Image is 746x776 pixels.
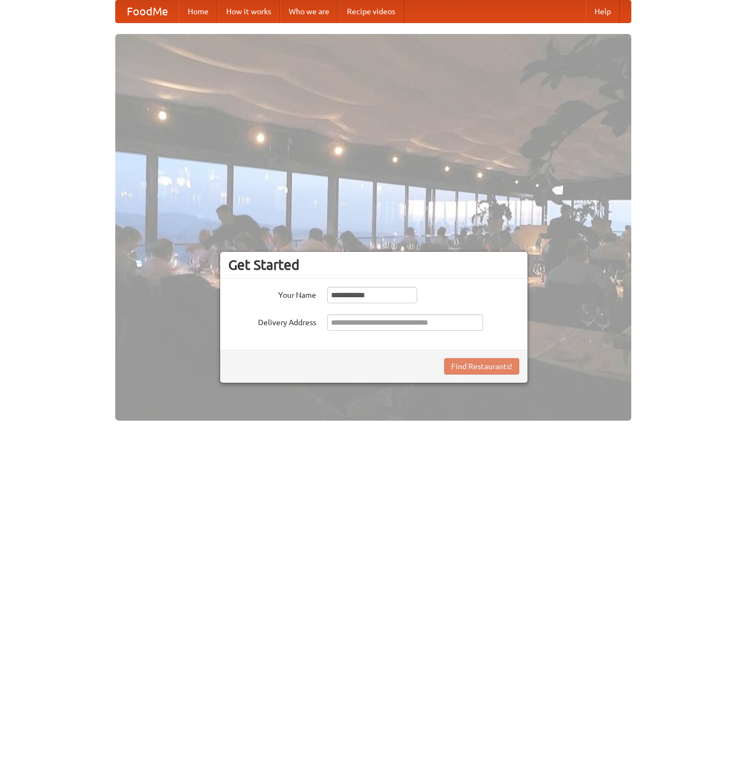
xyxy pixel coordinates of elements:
[228,287,316,301] label: Your Name
[444,358,519,375] button: Find Restaurants!
[217,1,280,22] a: How it works
[228,314,316,328] label: Delivery Address
[179,1,217,22] a: Home
[228,257,519,273] h3: Get Started
[280,1,338,22] a: Who we are
[586,1,620,22] a: Help
[116,1,179,22] a: FoodMe
[338,1,404,22] a: Recipe videos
